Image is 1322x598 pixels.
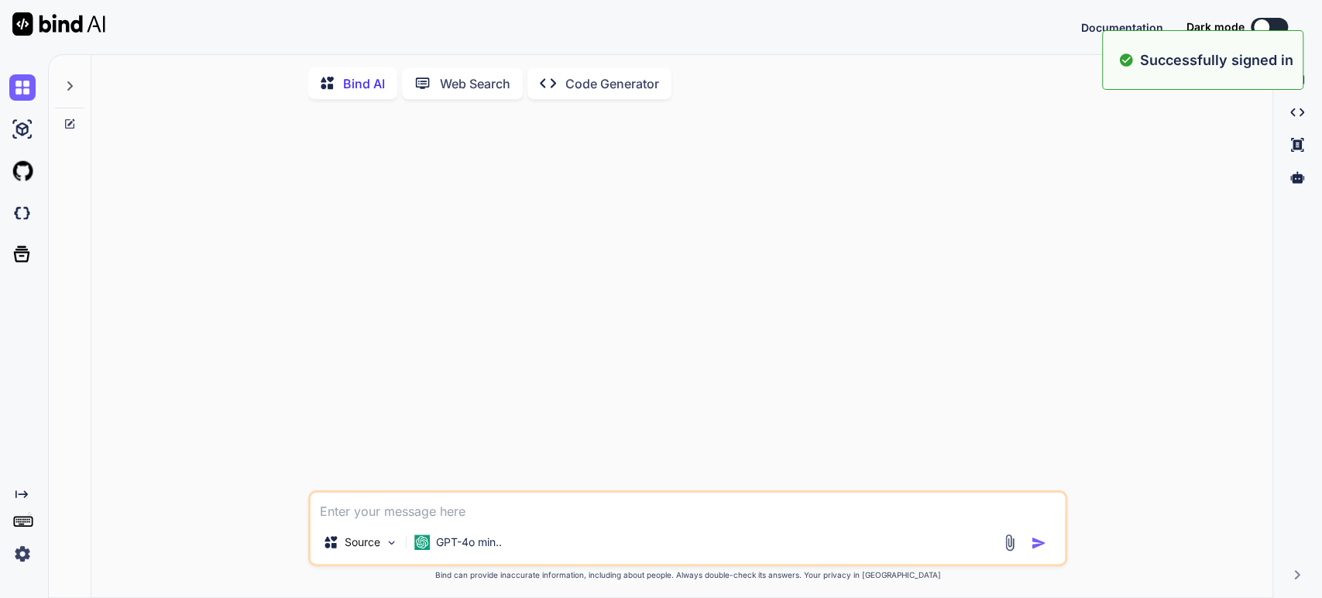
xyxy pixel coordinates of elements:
[436,534,502,550] p: GPT-4o min..
[1081,21,1163,34] span: Documentation
[9,541,36,567] img: settings
[1081,19,1163,36] button: Documentation
[1001,534,1018,552] img: attachment
[9,158,36,184] img: githubLight
[1140,50,1293,70] p: Successfully signed in
[12,12,105,36] img: Bind AI
[385,536,398,549] img: Pick Models
[565,74,659,93] p: Code Generator
[9,74,36,101] img: chat
[1186,19,1245,35] span: Dark mode
[9,116,36,143] img: ai-studio
[9,200,36,226] img: darkCloudIdeIcon
[1118,50,1134,70] img: alert
[343,74,385,93] p: Bind AI
[440,74,510,93] p: Web Search
[345,534,380,550] p: Source
[414,534,430,550] img: GPT-4o mini
[1031,535,1046,551] img: icon
[308,569,1067,581] p: Bind can provide inaccurate information, including about people. Always double-check its answers....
